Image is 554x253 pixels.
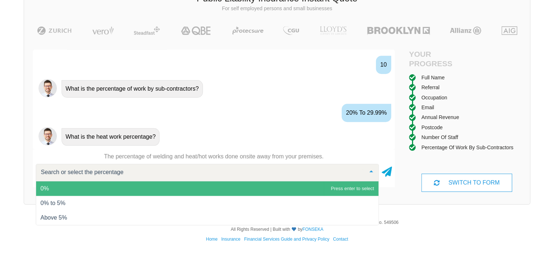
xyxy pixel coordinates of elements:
[229,26,266,35] img: Protecsure | Public Liability Insurance
[421,103,434,111] div: Email
[40,214,67,221] span: Above 5%
[131,26,163,35] img: Steadfast | Public Liability Insurance
[333,237,348,242] a: Contact
[40,200,65,206] span: 0% to 5%
[62,80,203,98] div: What is the percentage of work by sub-contractors?
[376,56,391,74] div: 10
[421,133,458,141] div: Number of staff
[30,5,524,12] p: For self employed persons and small businesses
[342,104,391,122] div: 20% to 29.99%
[302,227,323,232] a: FONSEKA
[62,128,160,146] div: What is the heat work percentage?
[421,113,459,121] div: Annual Revenue
[40,185,49,191] span: 0%
[421,174,512,192] div: SWITCH TO FORM
[34,26,75,35] img: Zurich | Public Liability Insurance
[33,153,395,161] p: The percentage of welding and heat/hot works done onsite away from your premises.
[280,26,302,35] img: CGU | Public Liability Insurance
[244,237,329,242] a: Financial Services Guide and Privacy Policy
[177,26,216,35] img: QBE | Public Liability Insurance
[446,26,485,35] img: Allianz | Public Liability Insurance
[499,26,520,35] img: AIG | Public Liability Insurance
[39,169,364,176] input: Search or select the percentage
[39,127,57,145] img: Chatbot | PLI
[206,237,217,242] a: Home
[39,79,57,97] img: Chatbot | PLI
[221,237,240,242] a: Insurance
[409,50,467,68] h4: Your Progress
[421,143,514,151] div: Percentage of work by sub-contractors
[316,26,351,35] img: LLOYD's | Public Liability Insurance
[421,83,440,91] div: Referral
[364,26,432,35] img: Brooklyn | Public Liability Insurance
[421,74,445,82] div: Full Name
[421,123,443,131] div: Postcode
[89,26,117,35] img: Vero | Public Liability Insurance
[421,94,447,102] div: Occupation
